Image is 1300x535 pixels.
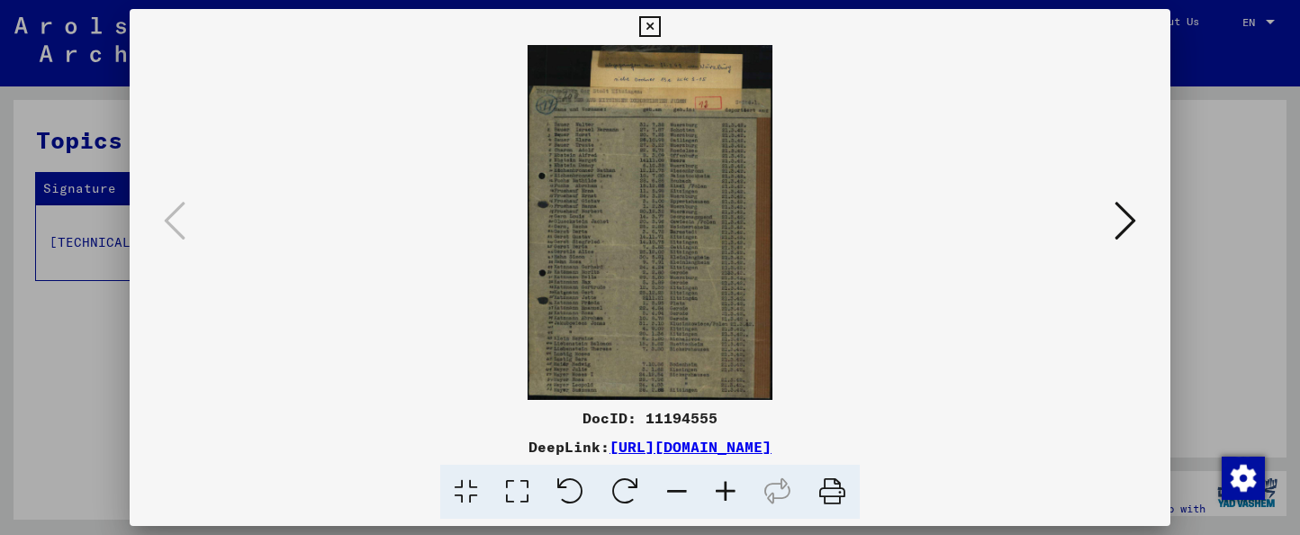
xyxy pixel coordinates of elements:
a: [URL][DOMAIN_NAME] [609,438,772,456]
img: 001.jpg [191,45,1108,400]
div: DeepLink: [130,436,1169,458]
div: DocID: 11194555 [130,407,1169,429]
img: Change consent [1222,457,1265,500]
div: Change consent [1221,456,1264,499]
